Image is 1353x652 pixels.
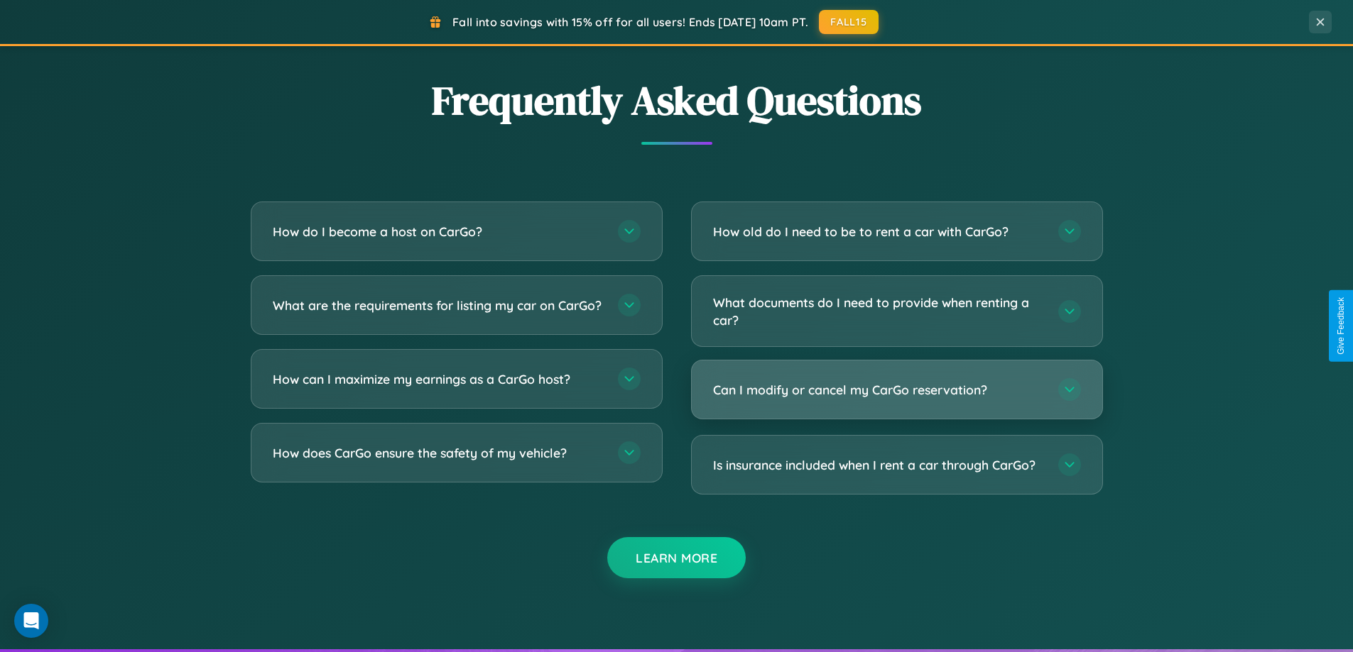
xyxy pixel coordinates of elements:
[273,370,604,388] h3: How can I maximize my earnings as a CarGo host?
[273,223,604,241] h3: How do I become a host on CarGo?
[713,381,1044,399] h3: Can I modify or cancel my CarGo reservation?
[819,10,879,34] button: FALL15
[452,15,808,29] span: Fall into savings with 15% off for all users! Ends [DATE] 10am PT.
[713,223,1044,241] h3: How old do I need to be to rent a car with CarGo?
[273,444,604,462] h3: How does CarGo ensure the safety of my vehicle?
[273,297,604,314] h3: What are the requirements for listing my car on CarGo?
[251,73,1103,128] h2: Frequently Asked Questions
[1336,297,1346,355] div: Give Feedback
[607,537,746,578] button: Learn More
[713,294,1044,328] h3: What documents do I need to provide when renting a car?
[14,604,48,638] div: Open Intercom Messenger
[713,456,1044,474] h3: Is insurance included when I rent a car through CarGo?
